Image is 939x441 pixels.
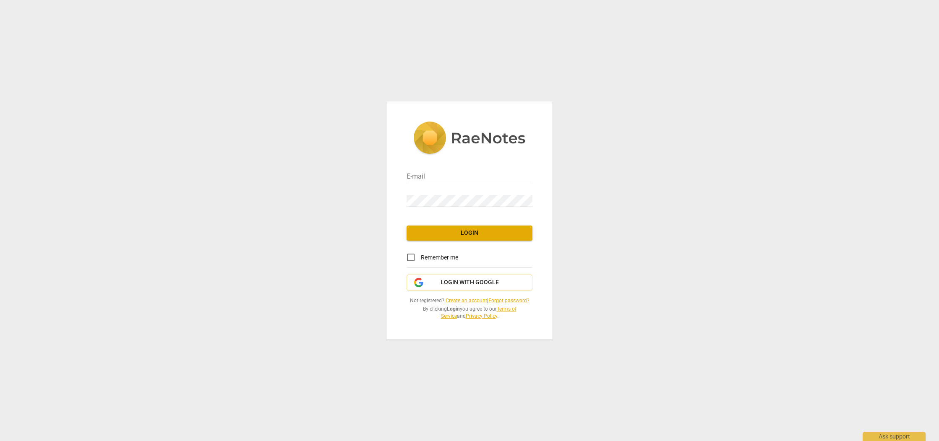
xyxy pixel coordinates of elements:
[441,278,499,287] span: Login with Google
[407,226,532,241] button: Login
[407,275,532,291] button: Login with Google
[407,306,532,319] span: By clicking you agree to our and .
[466,313,497,319] a: Privacy Policy
[413,122,526,156] img: 5ac2273c67554f335776073100b6d88f.svg
[413,229,526,237] span: Login
[441,306,516,319] a: Terms of Service
[447,306,460,312] b: Login
[488,298,529,304] a: Forgot password?
[421,253,458,262] span: Remember me
[446,298,487,304] a: Create an account
[407,297,532,304] span: Not registered? |
[863,432,926,441] div: Ask support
